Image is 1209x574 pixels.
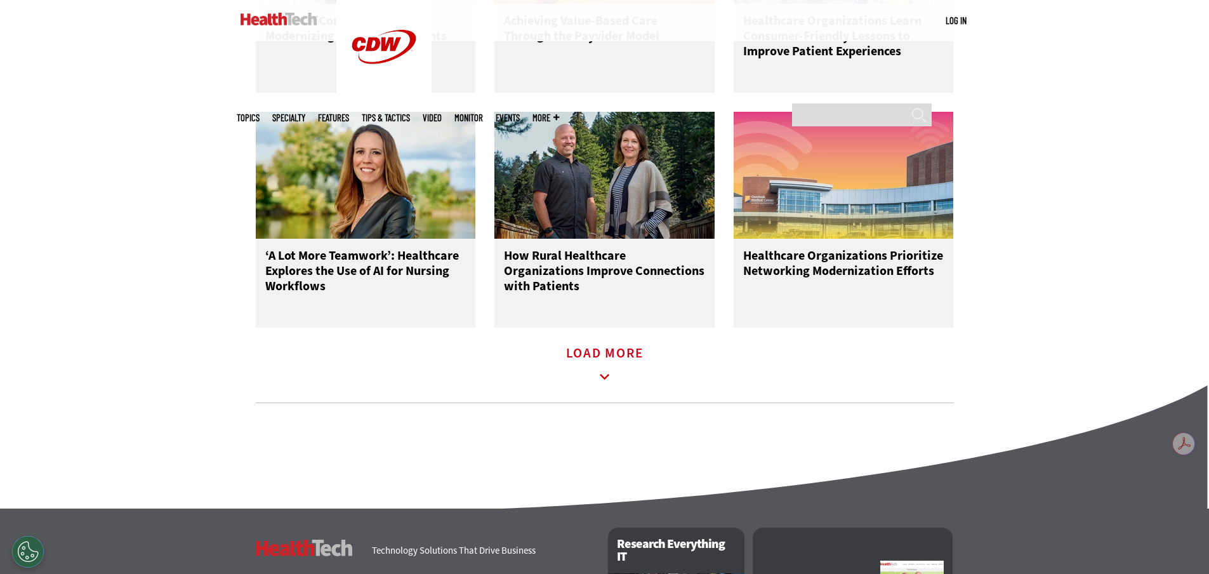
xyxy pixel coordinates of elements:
a: Atlantic Health System Healthcare Organizations Prioritize Networking Modernization Efforts [734,112,954,328]
h4: Technology Solutions That Drive Business [372,546,592,556]
span: Topics [237,113,260,123]
h2: Research Everything IT [608,528,744,573]
img: Chad Milam and Julie Jackson [494,112,715,239]
a: MonITor [454,113,483,123]
img: Atlantic Health System [734,112,954,239]
h3: HealthTech [256,540,353,556]
a: CDW [336,84,432,97]
a: Terri Couts ‘A Lot More Teamwork’: Healthcare Explores the Use of AI for Nursing Workflows [256,112,476,328]
div: User menu [946,14,967,27]
h3: Healthcare Organizations Prioritize Networking Modernization Efforts [743,248,944,299]
img: Home [241,13,317,25]
a: Chad Milam and Julie Jackson How Rural Healthcare Organizations Improve Connections with Patients [494,112,715,328]
a: Video [423,113,442,123]
button: Open Preferences [12,536,44,568]
img: Terri Couts [256,112,476,239]
h3: ‘A Lot More Teamwork’: Healthcare Explores the Use of AI for Nursing Workflows [265,248,466,299]
a: Tips & Tactics [362,113,410,123]
a: Events [496,113,520,123]
h3: How Rural Healthcare Organizations Improve Connections with Patients [504,248,705,299]
a: Log in [946,15,967,26]
a: Load More [566,349,644,384]
span: More [532,113,559,123]
div: Cookies Settings [12,536,44,568]
span: Specialty [272,113,305,123]
a: Features [318,113,349,123]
